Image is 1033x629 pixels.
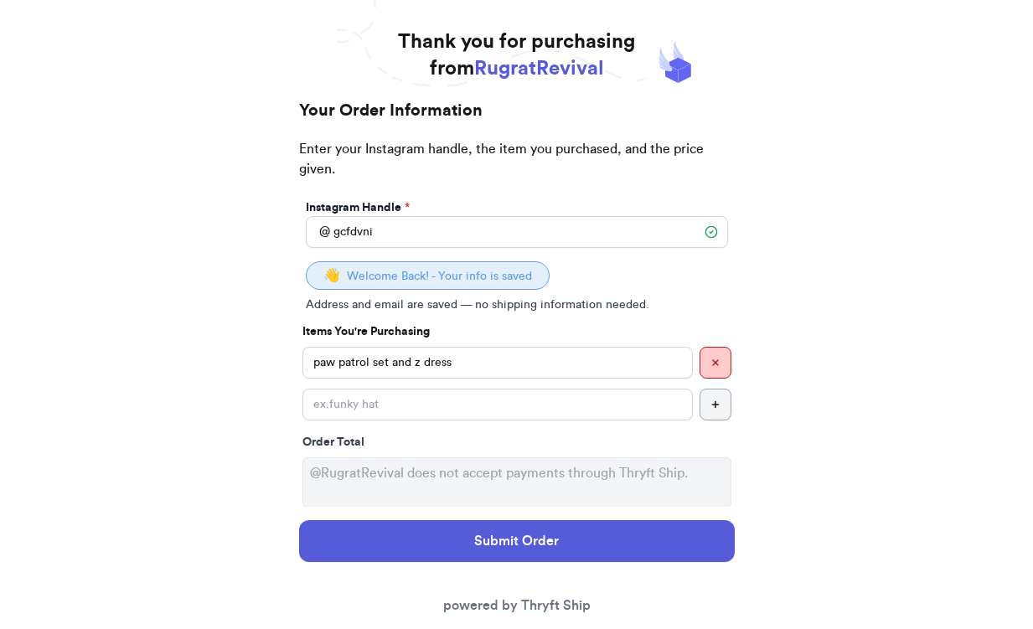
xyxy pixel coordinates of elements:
[347,271,532,282] span: Welcome Back! - Your info is saved
[302,434,731,451] div: Order Total
[443,599,591,612] a: powered by Thryft Ship
[306,216,330,248] div: @
[306,296,728,313] p: Address and email are saved — no shipping information needed.
[306,199,410,216] label: Instagram Handle
[398,28,635,82] h1: Thank you for purchasing from
[323,269,340,282] span: 👋
[302,389,693,420] input: ex.funky hat
[299,139,735,196] p: Enter your Instagram handle, the item you purchased, and the price given.
[299,520,735,562] button: Submit Order
[299,99,735,139] h2: Your Order Information
[302,347,693,379] input: ex.funky hat
[474,59,604,79] span: RugratRevival
[302,323,731,340] p: Items You're Purchasing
